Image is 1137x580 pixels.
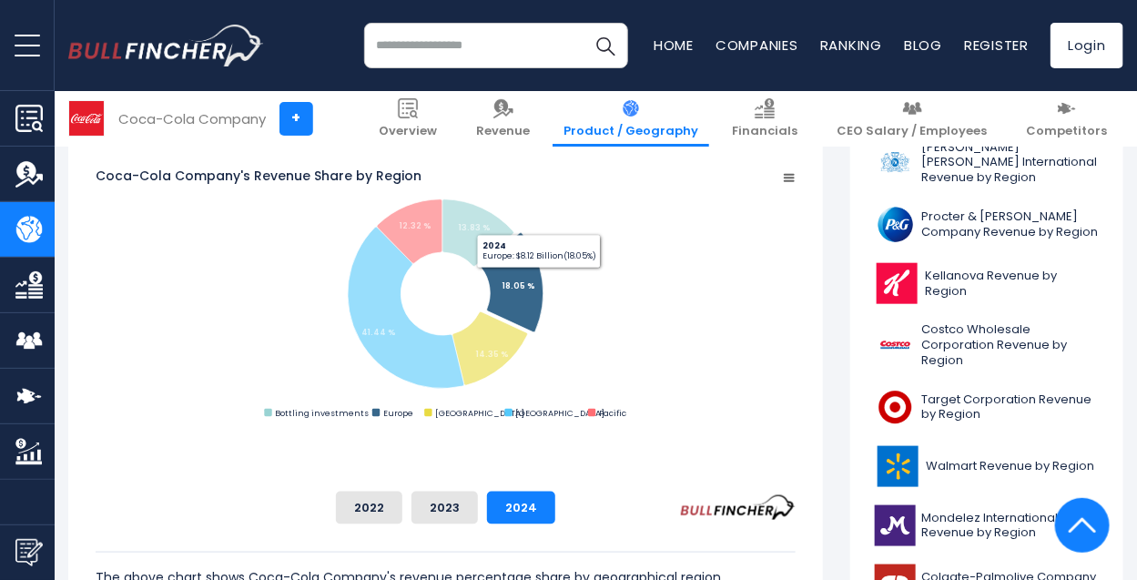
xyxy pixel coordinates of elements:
[864,259,1110,309] a: Kellanova Revenue by Region
[411,492,478,524] button: 2023
[875,505,916,546] img: MDLZ logo
[654,36,694,55] a: Home
[864,318,1110,373] a: Costco Wholesale Corporation Revenue by Region
[1051,23,1123,68] a: Login
[476,124,530,139] span: Revenue
[875,446,920,487] img: WMT logo
[864,199,1110,249] a: Procter & [PERSON_NAME] Company Revenue by Region
[904,36,942,55] a: Blog
[837,124,987,139] span: CEO Salary / Employees
[875,387,916,428] img: TGT logo
[875,325,916,366] img: COST logo
[475,349,509,361] text: 14.35 %
[583,23,628,68] button: Search
[96,168,421,186] tspan: Coca-Cola Company's Revenue Share by Region
[721,91,808,147] a: Financials
[875,142,916,183] img: PM logo
[275,407,369,419] text: Bottling investments
[875,204,916,245] img: PG logo
[368,91,448,147] a: Overview
[964,36,1029,55] a: Register
[465,91,541,147] a: Revenue
[279,102,313,136] a: +
[383,407,413,419] text: Europe
[1026,124,1107,139] span: Competitors
[118,108,266,129] div: Coca-Cola Company
[68,25,264,66] a: Go to homepage
[921,322,1099,369] span: Costco Wholesale Corporation Revenue by Region
[925,269,1099,300] span: Kellanova Revenue by Region
[553,91,709,147] a: Product / Geography
[820,36,882,55] a: Ranking
[68,25,264,66] img: bullfincher logo
[716,36,798,55] a: Companies
[732,124,797,139] span: Financials
[921,140,1099,187] span: [PERSON_NAME] [PERSON_NAME] International Revenue by Region
[864,382,1110,432] a: Target Corporation Revenue by Region
[875,263,919,304] img: K logo
[921,209,1099,240] span: Procter & [PERSON_NAME] Company Revenue by Region
[336,492,402,524] button: 2022
[69,101,104,136] img: KO logo
[563,124,698,139] span: Product / Geography
[379,124,437,139] span: Overview
[921,392,1099,423] span: Target Corporation Revenue by Region
[96,113,796,477] svg: Coca-Cola Company's Revenue Share by Region
[487,492,555,524] button: 2024
[1015,91,1118,147] a: Competitors
[926,459,1094,474] span: Walmart Revenue by Region
[864,136,1110,191] a: [PERSON_NAME] [PERSON_NAME] International Revenue by Region
[515,407,604,419] text: [GEOGRAPHIC_DATA]
[361,326,396,338] text: 41.44 %
[502,280,535,291] text: 18.05 %
[864,442,1110,492] a: Walmart Revenue by Region
[921,511,1099,542] span: Mondelez International Revenue by Region
[435,407,524,419] text: [GEOGRAPHIC_DATA]
[459,222,492,234] text: 13.83 %
[599,407,626,419] text: Pacific
[399,219,431,231] text: 12.32 %
[864,501,1110,551] a: Mondelez International Revenue by Region
[826,91,998,147] a: CEO Salary / Employees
